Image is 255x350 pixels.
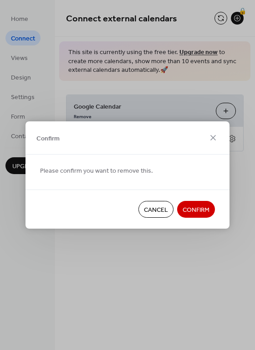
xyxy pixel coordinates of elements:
span: Cancel [144,205,168,215]
span: Confirm [183,205,209,215]
span: Please confirm you want to remove this. [40,166,153,176]
button: Cancel [138,201,173,218]
span: Confirm [36,134,60,143]
button: Confirm [177,201,215,218]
